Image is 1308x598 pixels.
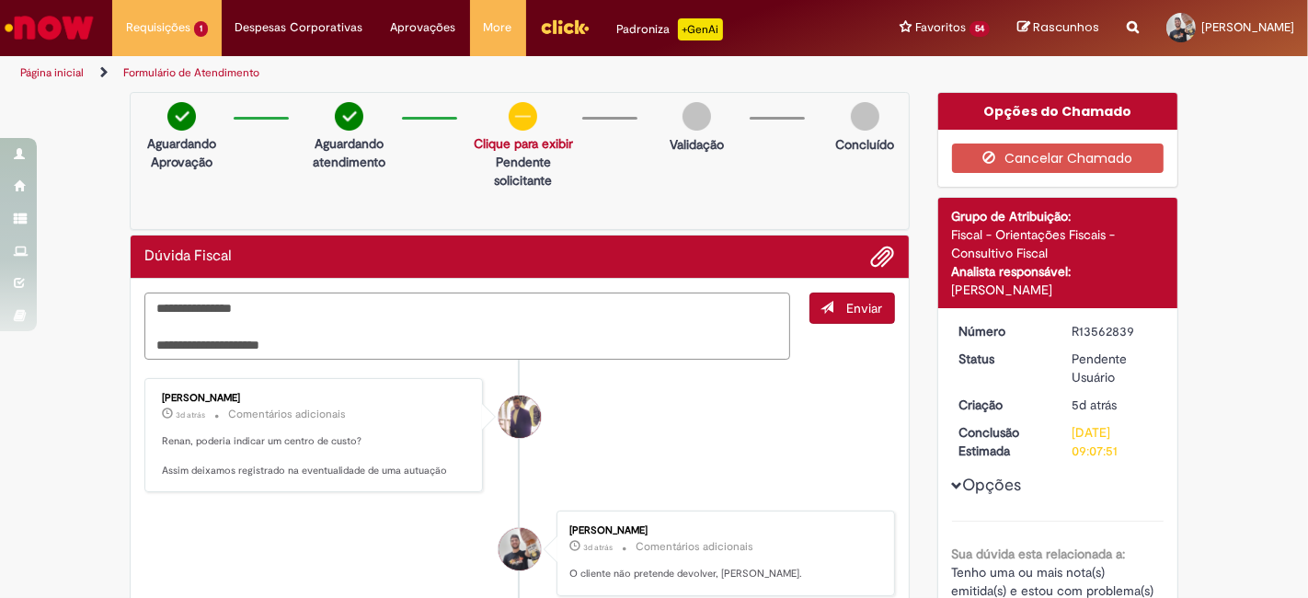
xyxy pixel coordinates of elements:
[1072,322,1157,340] div: R13562839
[946,396,1059,414] dt: Criação
[1072,397,1117,413] time: 24/09/2025 12:29:32
[144,293,790,360] textarea: Digite sua mensagem aqui...
[14,56,858,90] ul: Trilhas de página
[915,18,966,37] span: Favoritos
[176,409,205,420] time: 26/09/2025 14:04:57
[952,546,1126,562] b: Sua dúvida esta relacionada a:
[952,225,1165,262] div: Fiscal - Orientações Fiscais - Consultivo Fiscal
[583,542,613,553] time: 26/09/2025 13:59:10
[952,144,1165,173] button: Cancelar Chamado
[305,134,392,171] p: Aguardando atendimento
[194,21,208,37] span: 1
[683,102,711,131] img: img-circle-grey.png
[946,322,1059,340] dt: Número
[1033,18,1099,36] span: Rascunhos
[484,18,512,37] span: More
[946,423,1059,460] dt: Conclusão Estimada
[569,567,876,581] p: O cliente não pretende devolver, [PERSON_NAME].
[1072,396,1157,414] div: 24/09/2025 12:29:32
[20,65,84,80] a: Página inicial
[1072,397,1117,413] span: 5d atrás
[1017,19,1099,37] a: Rascunhos
[540,13,590,40] img: click_logo_yellow_360x200.png
[126,18,190,37] span: Requisições
[871,245,895,269] button: Adicionar anexos
[162,393,468,404] div: [PERSON_NAME]
[162,434,468,477] p: Renan, poderia indicar um centro de custo? Assim deixamos registrado na eventualidade de uma autu...
[809,293,895,324] button: Enviar
[391,18,456,37] span: Aprovações
[499,396,541,438] div: Gabriel Rodrigues Barao
[952,281,1165,299] div: [PERSON_NAME]
[678,18,723,40] p: +GenAi
[835,135,894,154] p: Concluído
[335,102,363,131] img: check-circle-green.png
[499,528,541,570] div: Renan de Souza Oriqui
[1072,423,1157,460] div: [DATE] 09:07:51
[474,135,573,152] a: Clique para exibir
[167,102,196,131] img: check-circle-green.png
[138,134,224,171] p: Aguardando Aprovação
[670,135,724,154] p: Validação
[1072,350,1157,386] div: Pendente Usuário
[509,102,537,131] img: circle-minus.png
[946,350,1059,368] dt: Status
[569,525,876,536] div: [PERSON_NAME]
[851,102,879,131] img: img-circle-grey.png
[617,18,723,40] div: Padroniza
[2,9,97,46] img: ServiceNow
[474,153,573,190] p: Pendente solicitante
[952,207,1165,225] div: Grupo de Atribuição:
[123,65,259,80] a: Formulário de Atendimento
[636,539,753,555] small: Comentários adicionais
[952,262,1165,281] div: Analista responsável:
[970,21,990,37] span: 54
[583,542,613,553] span: 3d atrás
[847,300,883,316] span: Enviar
[1201,19,1294,35] span: [PERSON_NAME]
[938,93,1178,130] div: Opções do Chamado
[235,18,363,37] span: Despesas Corporativas
[176,409,205,420] span: 3d atrás
[144,248,232,265] h2: Dúvida Fiscal Histórico de tíquete
[228,407,346,422] small: Comentários adicionais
